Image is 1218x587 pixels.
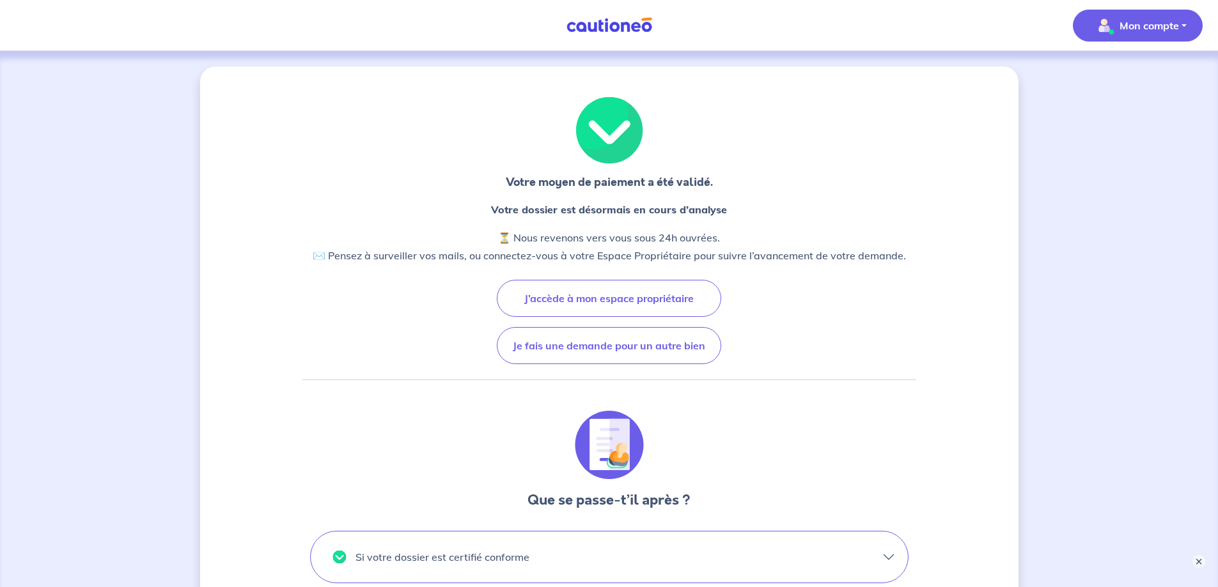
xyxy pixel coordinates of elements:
[506,174,713,190] p: Votre moyen de paiement a été validé.
[1120,18,1179,33] p: Mon compte
[1094,15,1114,36] img: illu_account_valid_menu.svg
[497,327,721,364] button: Je fais une demande pour un autre bien
[1192,555,1205,568] button: ×
[311,531,908,583] button: illu_valid.svgSi votre dossier est certifié conforme
[491,203,727,216] strong: Votre dossier est désormais en cours d’analyse
[561,17,657,33] img: Cautioneo
[575,97,644,164] img: illu_valid.svg
[313,229,906,264] p: ⏳ Nous revenons vers vous sous 24h ouvrées. ✉️ Pensez à surveiller vos mails, ou connectez-vous à...
[1073,10,1203,42] button: illu_account_valid_menu.svgMon compte
[527,490,691,510] h3: Que se passe-t’il après ?
[497,280,721,317] button: J’accède à mon espace propriétaire
[575,411,644,480] img: illu_document_valid.svg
